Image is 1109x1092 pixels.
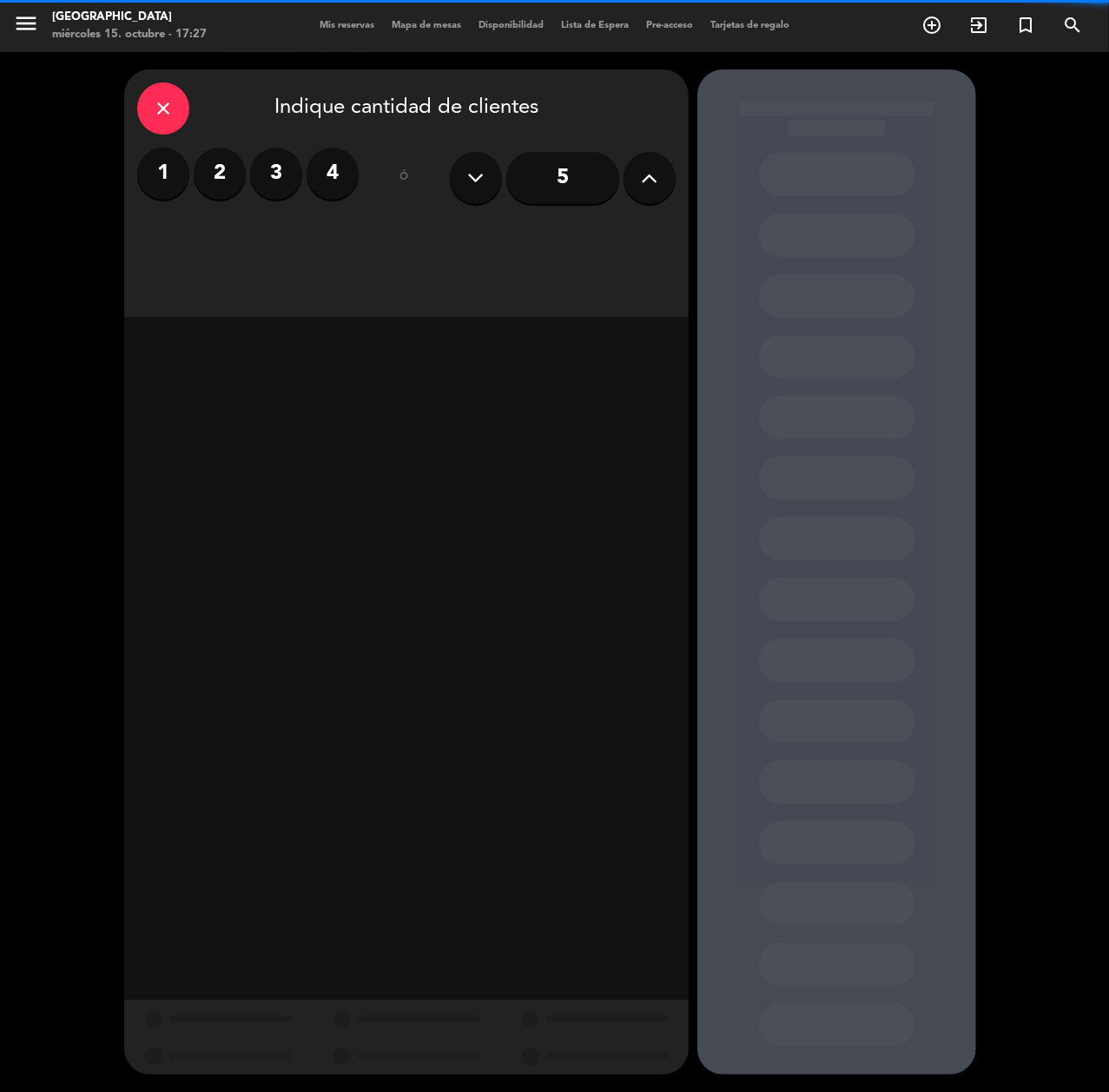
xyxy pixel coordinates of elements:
label: 1 [137,148,189,200]
span: Mapa de mesas [383,21,470,30]
i: search [1062,15,1083,36]
div: miércoles 15. octubre - 17:27 [52,26,207,43]
button: menu [13,10,39,43]
span: Lista de Espera [552,21,637,30]
div: [GEOGRAPHIC_DATA] [52,9,207,26]
i: add_circle_outline [921,15,942,36]
i: exit_to_app [968,15,989,36]
span: Tarjetas de regalo [702,21,798,30]
label: 3 [250,148,302,200]
i: menu [13,10,39,36]
span: Disponibilidad [470,21,552,30]
div: Indique cantidad de clientes [137,82,676,135]
span: Mis reservas [311,21,383,30]
label: 4 [307,148,359,200]
div: ó [376,148,432,208]
i: turned_in_not [1015,15,1036,36]
label: 2 [194,148,246,200]
span: Pre-acceso [637,21,702,30]
i: close [153,98,174,119]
